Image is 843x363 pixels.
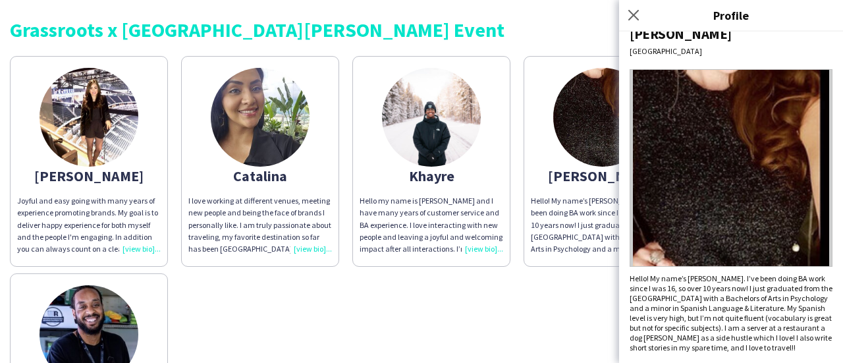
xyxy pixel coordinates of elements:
[382,68,481,167] img: thumb-67f809af26826.jpeg
[630,273,832,352] div: Hello! My name’s [PERSON_NAME]. I’ve been doing BA work since I was 16, so over 10 years now! I j...
[17,195,161,255] div: Joyful and easy going with many years of experience promoting brands. My goal is to deliver happy...
[17,170,161,182] div: [PERSON_NAME]
[630,46,832,56] div: [GEOGRAPHIC_DATA]
[40,68,138,167] img: thumb-7824c51d-ae42-4ee2-8048-ca1d16293a3d.jpg
[531,195,674,255] div: Hello! My name’s [PERSON_NAME]. I’ve been doing BA work since I was 16, so over 10 years now! I j...
[630,25,832,43] div: [PERSON_NAME]
[630,69,832,267] img: Crew avatar or photo
[619,7,843,24] h3: Profile
[188,195,332,255] div: I love working at different venues, meeting new people and being the face of brands I personally ...
[360,195,503,255] div: Hello my name is [PERSON_NAME] and I have many years of customer service and BA experience. I lov...
[211,68,310,167] img: thumb-66bac1b553312.jpg
[188,170,332,182] div: Catalina
[531,170,674,182] div: [PERSON_NAME]
[360,170,503,182] div: Khayre
[553,68,652,167] img: thumb-65bd372d68fb2.jpeg
[10,20,833,40] div: Grassroots x [GEOGRAPHIC_DATA][PERSON_NAME] Event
